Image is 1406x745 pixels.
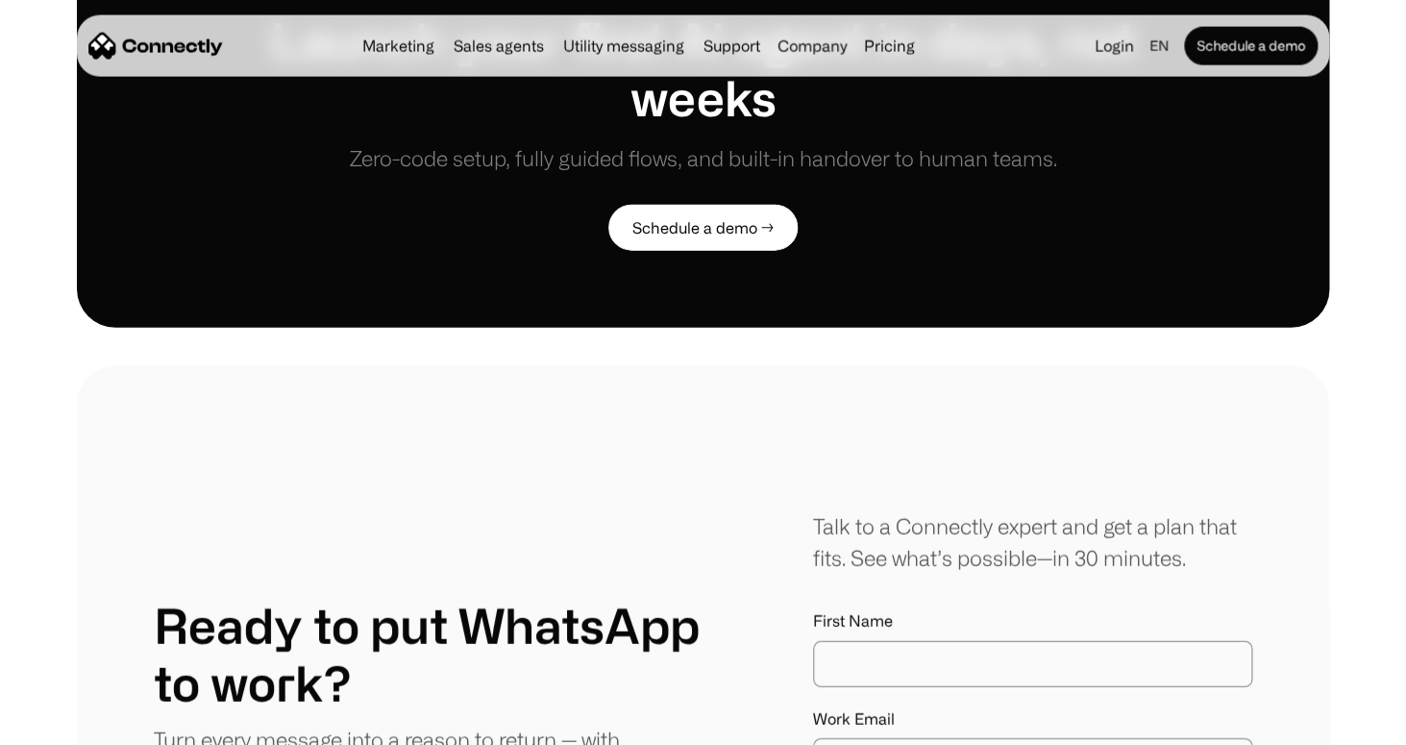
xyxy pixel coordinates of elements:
[1184,27,1318,65] a: Schedule a demo
[813,510,1252,574] div: Talk to a Connectly expert and get a plan that fits. See what’s possible—in 30 minutes.
[813,710,1252,729] label: Work Email
[608,205,798,251] a: Schedule a demo →
[1142,33,1180,60] div: en
[88,32,223,61] a: home
[813,612,1252,631] label: First Name
[856,38,923,54] a: Pricing
[1149,33,1169,60] div: en
[355,38,442,54] a: Marketing
[38,711,115,738] ul: Language list
[154,597,703,712] h1: Ready to put WhatsApp to work?
[696,38,768,54] a: Support
[446,38,552,54] a: Sales agents
[209,142,1197,174] div: Zero-code setup, fully guided flows, and built-in handover to human teams.
[1087,33,1142,60] a: Login
[555,38,692,54] a: Utility messaging
[19,709,115,738] aside: Language selected: English
[772,33,852,60] div: Company
[777,33,847,60] div: Company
